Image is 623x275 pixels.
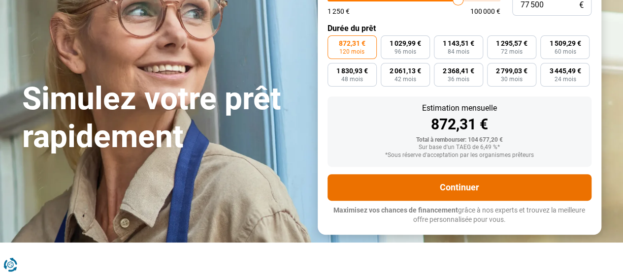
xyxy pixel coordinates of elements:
[328,174,591,201] button: Continuer
[394,49,416,55] span: 96 mois
[394,76,416,82] span: 42 mois
[335,152,584,159] div: *Sous réserve d'acceptation par les organismes prêteurs
[390,67,421,74] span: 2 061,13 €
[448,76,469,82] span: 36 mois
[443,40,474,47] span: 1 143,51 €
[554,76,576,82] span: 24 mois
[501,76,523,82] span: 30 mois
[496,67,527,74] span: 2 799,03 €
[448,49,469,55] span: 84 mois
[496,40,527,47] span: 1 295,57 €
[335,104,584,112] div: Estimation mensuelle
[336,67,368,74] span: 1 830,93 €
[549,67,581,74] span: 3 445,49 €
[341,76,363,82] span: 48 mois
[335,144,584,151] div: Sur base d'un TAEG de 6,49 %*
[549,40,581,47] span: 1 509,29 €
[333,206,458,214] span: Maximisez vos chances de financement
[390,40,421,47] span: 1 029,99 €
[335,117,584,132] div: 872,31 €
[328,24,591,33] label: Durée du prêt
[339,40,365,47] span: 872,31 €
[339,49,364,55] span: 120 mois
[443,67,474,74] span: 2 368,41 €
[579,1,584,9] span: €
[335,137,584,144] div: Total à rembourser: 104 677,20 €
[328,8,350,15] span: 1 250 €
[554,49,576,55] span: 60 mois
[470,8,500,15] span: 100 000 €
[501,49,523,55] span: 72 mois
[328,206,591,225] p: grâce à nos experts et trouvez la meilleure offre personnalisée pour vous.
[22,80,306,156] h1: Simulez votre prêt rapidement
